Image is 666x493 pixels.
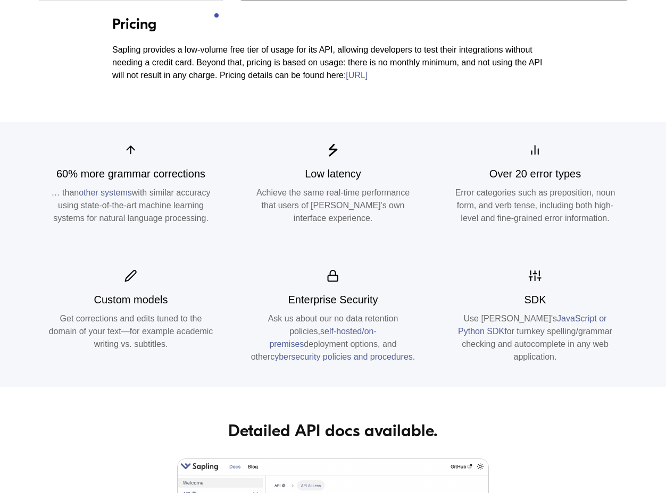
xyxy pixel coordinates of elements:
h2: Detailed API docs available. [185,421,481,441]
a: self-hosted/on-premises [269,327,376,348]
p: Get corrections and edits tuned to the domain of your text—for example academic writing vs. subti... [48,312,213,351]
a: [URL] [346,71,368,80]
img: Fintech [442,269,628,283]
p: Ask us about our no data retention policies, deployment options, and other . [251,312,415,363]
h5: Low latency [251,167,415,180]
img: Insurance [240,269,426,283]
a: cybersecurity policies and procedures [270,352,413,361]
a: other systems [79,188,132,197]
h3: Pricing [112,15,554,33]
img: Healthcare [38,269,224,283]
p: … than with similar accuracy using state-of-the-art machine learning systems for natural language... [48,186,213,225]
p: Error categories such as preposition, noun form, and verb tense, including both high-level and fi... [453,186,618,225]
h5: Custom models [48,293,213,306]
p: Use [PERSON_NAME]'s for turnkey spelling/grammar checking and autocomplete in any web application. [453,312,618,363]
img: Fintech [442,143,628,157]
h5: Over 20 error types [453,167,618,180]
p: Sapling provides a low-volume free tier of usage for its API, allowing developers to test their i... [112,44,554,82]
img: Healthcare [38,143,224,157]
h5: 60% more grammar corrections [48,167,213,180]
h5: SDK [453,293,618,306]
img: Insurance [240,143,426,157]
p: Achieve the same real-time performance that users of [PERSON_NAME]'s own interface experience. [251,186,415,225]
h5: Enterprise Security [251,293,415,306]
